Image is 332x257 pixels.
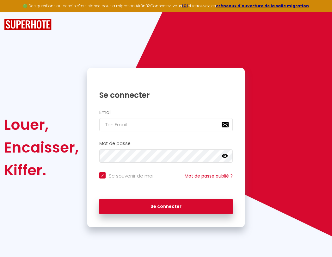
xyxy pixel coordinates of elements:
[99,199,233,215] button: Se connecter
[99,110,233,115] h2: Email
[4,136,79,159] div: Encaisser,
[4,159,79,182] div: Kiffer.
[185,173,233,179] a: Mot de passe oublié ?
[99,118,233,131] input: Ton Email
[4,19,52,30] img: SuperHote logo
[182,3,188,9] a: ICI
[99,90,233,100] h1: Se connecter
[216,3,309,9] a: créneaux d'ouverture de la salle migration
[4,113,79,136] div: Louer,
[99,141,233,146] h2: Mot de passe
